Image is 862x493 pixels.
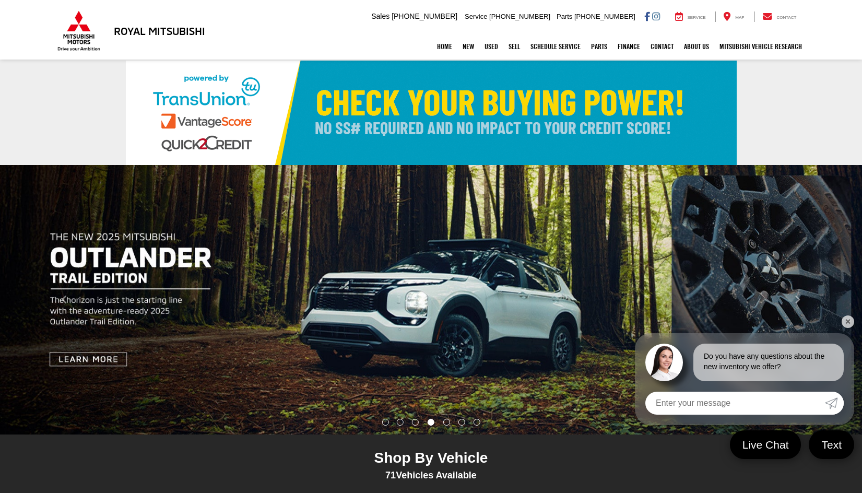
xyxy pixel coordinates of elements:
div: Vehicles Available [250,469,612,481]
a: Map [715,11,752,22]
div: Shop By Vehicle [250,449,612,469]
span: Live Chat [737,438,794,452]
a: Text [809,430,854,459]
li: Go to slide number 2. [397,419,404,426]
li: Go to slide number 6. [458,419,465,426]
span: Sales [371,12,389,20]
a: Contact [645,33,679,60]
a: Sell [503,33,525,60]
li: Go to slide number 1. [382,419,388,426]
a: Parts: Opens in a new tab [586,33,612,60]
img: Agent profile photo [645,344,683,381]
a: Facebook: Click to visit our Facebook page [644,12,650,20]
span: Service [688,15,706,20]
button: Click to view next picture. [733,186,862,414]
h3: Royal Mitsubishi [114,25,205,37]
a: Instagram: Click to visit our Instagram page [652,12,660,20]
span: [PHONE_NUMBER] [489,13,550,20]
li: Go to slide number 4. [428,419,434,426]
a: Finance [612,33,645,60]
span: Parts [557,13,572,20]
a: Used [479,33,503,60]
span: Service [465,13,487,20]
li: Go to slide number 5. [443,419,450,426]
a: Home [432,33,457,60]
a: New [457,33,479,60]
li: Go to slide number 7. [474,419,480,426]
a: About Us [679,33,714,60]
span: 71 [385,470,396,480]
a: Contact [754,11,805,22]
a: Submit [825,392,844,415]
a: Mitsubishi Vehicle Research [714,33,807,60]
span: [PHONE_NUMBER] [574,13,635,20]
img: Mitsubishi [55,10,102,51]
a: Live Chat [730,430,801,459]
input: Enter your message [645,392,825,415]
li: Go to slide number 3. [412,419,419,426]
img: Check Your Buying Power [126,61,737,165]
a: Service [667,11,714,22]
span: [PHONE_NUMBER] [392,12,457,20]
div: Do you have any questions about the new inventory we offer? [693,344,844,381]
span: Map [735,15,744,20]
span: Contact [776,15,796,20]
a: Schedule Service: Opens in a new tab [525,33,586,60]
span: Text [816,438,847,452]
